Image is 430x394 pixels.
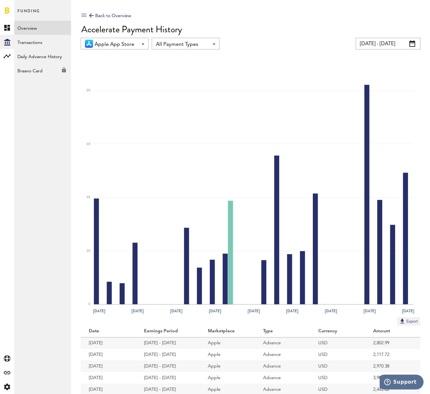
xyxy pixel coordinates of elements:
td: Apple [200,337,255,349]
div: Braavo Card [14,63,71,75]
button: Export [397,317,420,326]
text: 8K [87,89,91,92]
text: 0 [88,303,90,306]
td: USD [310,372,365,384]
td: Advance [255,360,310,372]
td: Advance [255,349,310,360]
td: Advance [255,337,310,349]
td: Apple [200,372,255,384]
text: [DATE] [286,308,298,314]
ng-transclude: Type [263,329,273,333]
td: Apple [200,360,255,372]
text: [DATE] [248,308,260,314]
td: [DATE] - [DATE] [136,372,200,384]
td: [DATE] [81,337,136,349]
text: [DATE] [170,308,182,314]
span: Funding [17,7,40,21]
text: [DATE] [93,308,105,314]
text: 4K [87,196,91,199]
a: Transactions [14,35,71,49]
td: 2,802.99 [365,337,420,349]
ng-transclude: Earnings Period [144,329,179,333]
text: [DATE] [131,308,144,314]
span: All Payment Types [156,39,209,50]
text: [DATE] [402,308,414,314]
ng-transclude: Amount [373,329,391,333]
td: 3,903.16 [365,372,420,384]
td: [DATE] - [DATE] [136,360,200,372]
text: 2K [87,249,91,253]
text: 6K [87,142,91,146]
text: [DATE] [209,308,221,314]
div: Back to Overview [89,12,131,20]
span: Apple App Store [95,39,138,50]
td: 2,117.72 [365,349,420,360]
text: [DATE] [363,308,376,314]
td: [DATE] [81,372,136,384]
img: Export [399,318,405,324]
text: [DATE] [325,308,337,314]
td: USD [310,337,365,349]
ng-transclude: Date [89,329,100,333]
td: [DATE] [81,349,136,360]
img: 21.png [85,40,93,48]
td: [DATE] - [DATE] [136,337,200,349]
td: [DATE] - [DATE] [136,349,200,360]
ng-transclude: Marketplace [208,329,235,333]
td: Apple [200,349,255,360]
td: USD [310,349,365,360]
a: Daily Advance History [14,49,71,63]
td: Advance [255,372,310,384]
a: Overview [14,21,71,35]
iframe: Opens a widget where you can find more information [380,375,424,391]
ng-transclude: Currency [318,329,338,333]
td: USD [310,360,365,372]
td: 2,970.38 [365,360,420,372]
div: Accelerate Payment History [81,24,420,35]
td: [DATE] [81,360,136,372]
